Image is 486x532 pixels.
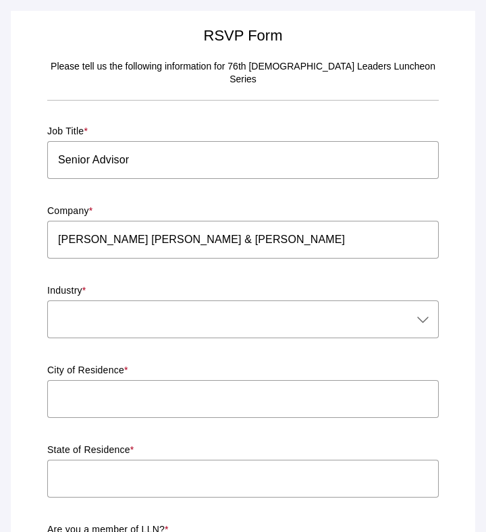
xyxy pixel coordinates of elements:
p: Please tell us the following information for 76th [DEMOGRAPHIC_DATA] Leaders Luncheon Series [47,60,439,86]
p: Job Title [47,125,439,138]
p: Company [47,205,439,218]
p: Industry [47,284,439,298]
span: RSVP Form [204,27,283,44]
p: City of Residence [47,364,439,377]
p: State of Residence [47,444,439,457]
